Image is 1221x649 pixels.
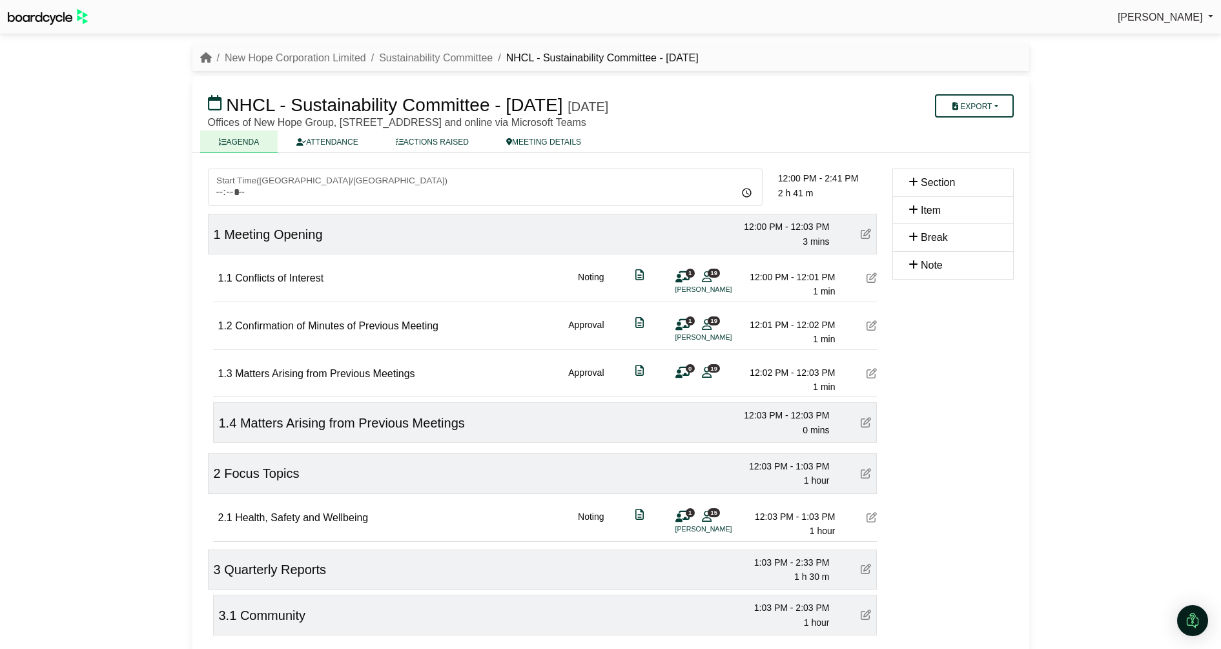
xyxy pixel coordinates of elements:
[200,50,699,67] nav: breadcrumb
[578,510,604,539] div: Noting
[379,52,493,63] a: Sustainability Committee
[214,562,221,577] span: 3
[240,608,305,623] span: Community
[745,366,836,380] div: 12:02 PM - 12:03 PM
[235,320,438,331] span: Confirmation of Minutes of Previous Meeting
[708,508,720,517] span: 15
[745,270,836,284] div: 12:00 PM - 12:01 PM
[208,117,586,128] span: Offices of New Hope Group, [STREET_ADDRESS] and online via Microsoft Teams
[224,562,326,577] span: Quarterly Reports
[578,270,604,299] div: Noting
[493,50,698,67] li: NHCL - Sustainability Committee - [DATE]
[745,510,836,524] div: 12:03 PM - 1:03 PM
[708,269,720,277] span: 19
[921,232,948,243] span: Break
[1118,12,1203,23] span: [PERSON_NAME]
[739,555,830,570] div: 1:03 PM - 2:33 PM
[739,459,830,473] div: 12:03 PM - 1:03 PM
[810,526,836,536] span: 1 hour
[745,318,836,332] div: 12:01 PM - 12:02 PM
[568,318,604,347] div: Approval
[200,130,278,153] a: AGENDA
[778,171,877,185] div: 12:00 PM - 2:41 PM
[1118,9,1213,26] a: [PERSON_NAME]
[935,94,1013,118] button: Export
[675,332,772,343] li: [PERSON_NAME]
[739,408,830,422] div: 12:03 PM - 12:03 PM
[804,475,830,486] span: 1 hour
[921,260,943,271] span: Note
[218,368,232,379] span: 1.3
[235,512,368,523] span: Health, Safety and Wellbeing
[675,284,772,295] li: [PERSON_NAME]
[739,220,830,234] div: 12:00 PM - 12:03 PM
[686,269,695,277] span: 1
[708,364,720,373] span: 19
[803,236,829,247] span: 3 mins
[224,227,322,242] span: Meeting Opening
[778,188,813,198] span: 2 h 41 m
[214,227,221,242] span: 1
[8,9,88,25] img: BoardcycleBlackGreen-aaafeed430059cb809a45853b8cf6d952af9d84e6e89e1f1685b34bfd5cb7d64.svg
[226,95,562,115] span: NHCL - Sustainability Committee - [DATE]
[708,316,720,325] span: 19
[214,466,221,480] span: 2
[921,177,955,188] span: Section
[235,273,323,283] span: Conflicts of Interest
[240,416,465,430] span: Matters Arising from Previous Meetings
[813,334,835,344] span: 1 min
[686,316,695,325] span: 1
[278,130,376,153] a: ATTENDANCE
[568,99,608,114] div: [DATE]
[219,608,237,623] span: 3.1
[813,286,835,296] span: 1 min
[487,130,600,153] a: MEETING DETAILS
[218,320,232,331] span: 1.2
[225,52,366,63] a: New Hope Corporation Limited
[224,466,299,480] span: Focus Topics
[803,425,829,435] span: 0 mins
[218,512,232,523] span: 2.1
[794,572,829,582] span: 1 h 30 m
[804,617,830,628] span: 1 hour
[219,416,237,430] span: 1.4
[1177,605,1208,636] div: Open Intercom Messenger
[813,382,835,392] span: 1 min
[686,364,695,373] span: 0
[235,368,415,379] span: Matters Arising from Previous Meetings
[675,524,772,535] li: [PERSON_NAME]
[568,366,604,395] div: Approval
[218,273,232,283] span: 1.1
[377,130,487,153] a: ACTIONS RAISED
[686,508,695,517] span: 1
[739,601,830,615] div: 1:03 PM - 2:03 PM
[921,205,941,216] span: Item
